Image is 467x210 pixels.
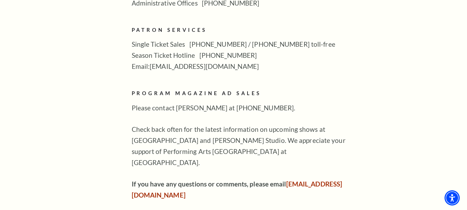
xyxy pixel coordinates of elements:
[132,180,343,199] strong: If you have any questions or comments, please email
[445,190,460,206] div: Accessibility Menu
[132,102,356,113] p: Please contact [PERSON_NAME] at [PHONE_NUMBER].
[132,39,356,72] p: Single Ticket Sales [PHONE_NUMBER] / [PHONE_NUMBER] toll-free Season Ticket Hotline [PHONE_NUMBER...
[132,89,356,98] h2: PROGRAM MAGAZINE AD SALES
[132,124,356,168] p: Check back often for the latest information on upcoming shows at [GEOGRAPHIC_DATA] and [PERSON_NA...
[132,26,356,35] h2: Patron Services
